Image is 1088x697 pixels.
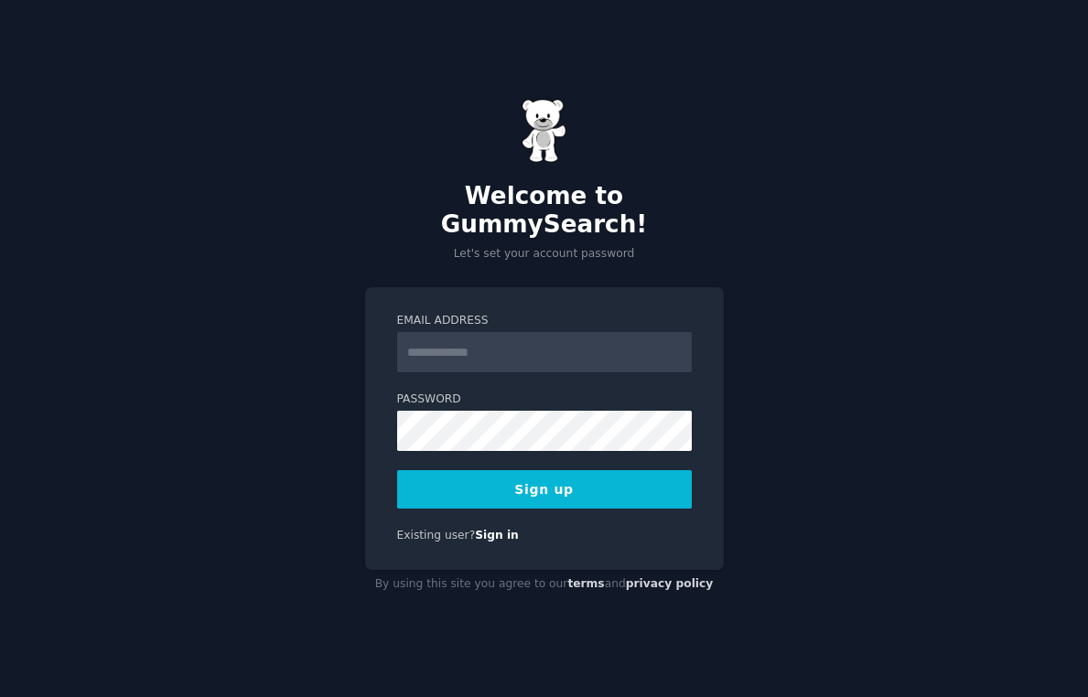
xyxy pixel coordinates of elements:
img: Gummy Bear [522,99,567,163]
label: Email Address [397,313,692,329]
a: Sign in [475,529,519,542]
a: terms [567,577,604,590]
span: Existing user? [397,529,476,542]
button: Sign up [397,470,692,509]
label: Password [397,391,692,408]
a: privacy policy [626,577,714,590]
p: Let's set your account password [365,246,724,263]
h2: Welcome to GummySearch! [365,182,724,240]
div: By using this site you agree to our and [365,570,724,599]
